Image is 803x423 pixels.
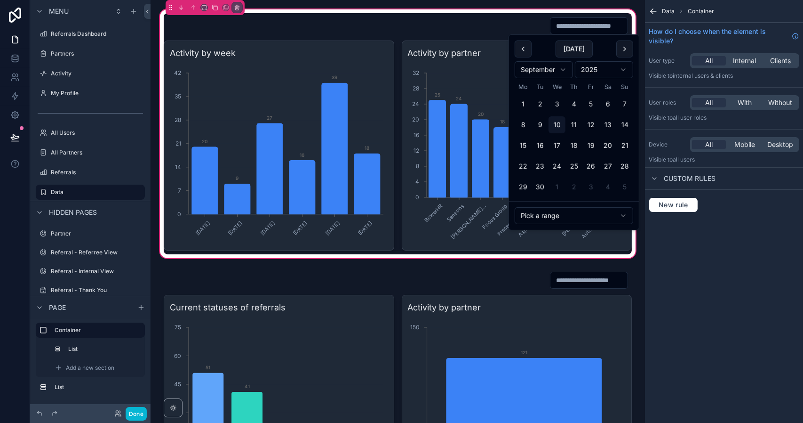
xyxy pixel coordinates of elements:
[649,156,799,163] p: Visible to
[515,82,633,195] table: September 2025
[55,326,137,334] label: Container
[655,201,692,209] span: New rule
[662,8,675,15] span: Data
[599,96,616,113] button: Saturday, 6 September 2025
[565,179,582,195] button: Thursday, 2 October 2025
[68,345,139,353] label: List
[549,96,565,113] button: Wednesday, 3 September 2025
[515,158,532,175] button: Monday, 22 September 2025
[51,129,143,137] label: All Users
[649,57,686,65] label: User type
[733,56,756,65] span: Internal
[582,116,599,133] button: Friday, 12 September 2025
[599,158,616,175] button: Saturday, 27 September 2025
[664,174,716,183] span: Custom rules
[673,156,695,163] span: all users
[616,96,633,113] button: Sunday, 7 September 2025
[515,137,532,154] button: Monday, 15 September 2025
[649,99,686,106] label: User roles
[649,27,799,46] a: How do I choose when the element is visible?
[51,188,139,196] label: Data
[673,114,707,121] span: All user roles
[599,82,616,92] th: Saturday
[515,179,532,195] button: Monday, 29 September 2025
[649,141,686,148] label: Device
[565,116,582,133] button: Thursday, 11 September 2025
[532,179,549,195] button: Tuesday, 30 September 2025
[599,116,616,133] button: Saturday, 13 September 2025
[532,96,549,113] button: Tuesday, 2 September 2025
[555,41,592,57] button: [DATE]
[582,179,599,195] button: Friday, 3 October 2025
[705,140,713,149] span: All
[36,66,145,81] a: Activity
[768,140,794,149] span: Desktop
[49,208,97,217] span: Hidden pages
[36,26,145,41] a: Referrals Dashboard
[734,140,755,149] span: Mobile
[649,27,788,46] span: How do I choose when the element is visible?
[36,165,145,180] a: Referrals
[582,96,599,113] button: Friday, 5 September 2025
[582,158,599,175] button: Friday, 26 September 2025
[51,230,143,237] label: Partner
[565,137,582,154] button: Thursday, 18 September 2025
[549,116,565,133] button: Today, Wednesday, 10 September 2025
[49,303,66,312] span: Page
[49,7,69,16] span: Menu
[36,46,145,61] a: Partners
[770,56,791,65] span: Clients
[673,72,733,79] span: Internal users & clients
[599,179,616,195] button: Saturday, 4 October 2025
[51,70,143,77] label: Activity
[649,72,799,80] p: Visible to
[769,98,793,107] span: Without
[36,185,145,200] a: Data
[36,86,145,101] a: My Profile
[705,98,713,107] span: All
[582,82,599,92] th: Friday
[565,158,582,175] button: Thursday, 25 September 2025
[705,56,713,65] span: All
[66,364,114,372] span: Add a new section
[51,268,143,275] label: Referral - Internal View
[616,158,633,175] button: Sunday, 28 September 2025
[649,114,799,122] p: Visible to
[616,179,633,195] button: Sunday, 5 October 2025
[688,8,714,15] span: Container
[515,207,633,224] button: Relative time
[36,245,145,260] a: Referral - Referree View
[515,116,532,133] button: Monday, 8 September 2025
[549,82,565,92] th: Wednesday
[30,318,151,404] div: scrollable content
[532,82,549,92] th: Tuesday
[532,137,549,154] button: Tuesday, 16 September 2025
[649,197,698,212] button: New rule
[549,137,565,154] button: Wednesday, 17 September 2025
[616,137,633,154] button: Sunday, 21 September 2025
[51,89,143,97] label: My Profile
[51,149,143,156] label: All Partners
[55,383,141,391] label: List
[582,137,599,154] button: Friday, 19 September 2025
[36,145,145,160] a: All Partners
[51,286,143,294] label: Referral - Thank You
[616,82,633,92] th: Sunday
[532,116,549,133] button: Tuesday, 9 September 2025
[515,82,532,92] th: Monday
[565,96,582,113] button: Thursday, 4 September 2025
[51,50,143,57] label: Partners
[51,249,143,256] label: Referral - Referree View
[599,137,616,154] button: Saturday, 20 September 2025
[532,158,549,175] button: Tuesday, 23 September 2025
[515,96,532,113] button: Monday, 1 September 2025
[36,283,145,298] a: Referral - Thank You
[738,98,752,107] span: With
[51,169,143,176] label: Referrals
[616,116,633,133] button: Sunday, 14 September 2025
[36,125,145,140] a: All Users
[549,158,565,175] button: Wednesday, 24 September 2025
[565,82,582,92] th: Thursday
[549,179,565,195] button: Wednesday, 1 October 2025
[126,407,147,421] button: Done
